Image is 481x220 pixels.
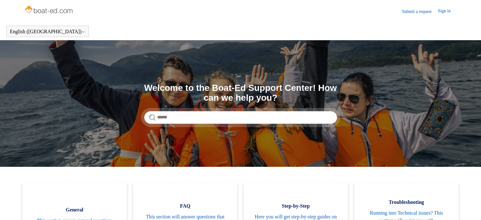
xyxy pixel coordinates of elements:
a: Sign in [438,8,457,15]
span: FAQ [143,202,228,210]
img: Boat-Ed Help Center home page [24,4,74,16]
div: Live chat [460,199,476,215]
input: Search [144,111,337,124]
button: English ([GEOGRAPHIC_DATA]) [10,29,85,35]
a: Submit a request [402,8,438,15]
span: Step-by-Step [253,202,338,210]
h1: Welcome to the Boat-Ed Support Center! How can we help you? [144,83,337,103]
span: General [32,206,117,214]
span: Troubleshooting [364,198,449,206]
